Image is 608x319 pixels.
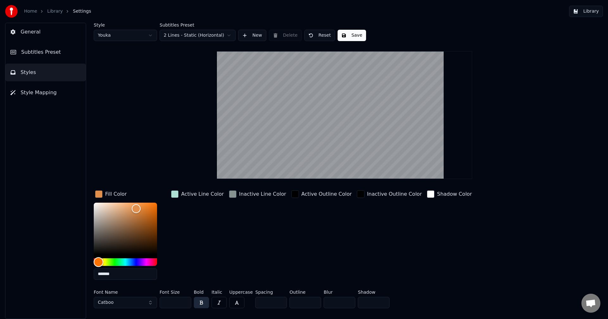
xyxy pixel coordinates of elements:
span: Settings [73,8,91,15]
button: Styles [5,64,86,81]
a: Home [24,8,37,15]
img: youka [5,5,18,18]
span: Subtitles Preset [21,48,61,56]
button: Reset [304,30,335,41]
button: Active Line Color [170,189,225,199]
label: Uppercase [229,290,253,294]
label: Blur [324,290,355,294]
button: Style Mapping [5,84,86,101]
span: Catboo [98,299,114,306]
div: Fill Color [105,190,127,198]
span: Style Mapping [21,89,57,96]
button: Save [338,30,366,41]
label: Subtitles Preset [160,23,236,27]
button: Active Outline Color [290,189,353,199]
div: Active Line Color [181,190,224,198]
label: Bold [194,290,209,294]
div: Color [94,203,157,255]
label: Italic [212,290,227,294]
span: Styles [21,69,36,76]
button: Inactive Outline Color [356,189,423,199]
div: Inactive Line Color [239,190,286,198]
button: New [238,30,266,41]
button: Library [569,6,603,17]
a: Open chat [581,294,600,313]
div: Hue [94,258,157,266]
nav: breadcrumb [24,8,91,15]
div: Active Outline Color [301,190,352,198]
div: Inactive Outline Color [367,190,422,198]
button: Fill Color [94,189,128,199]
span: General [21,28,41,36]
label: Style [94,23,157,27]
div: Shadow Color [437,190,472,198]
button: General [5,23,86,41]
label: Spacing [255,290,287,294]
a: Library [47,8,63,15]
label: Font Name [94,290,157,294]
button: Subtitles Preset [5,43,86,61]
label: Font Size [160,290,191,294]
label: Outline [289,290,321,294]
label: Shadow [358,290,389,294]
button: Inactive Line Color [228,189,288,199]
button: Shadow Color [426,189,473,199]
